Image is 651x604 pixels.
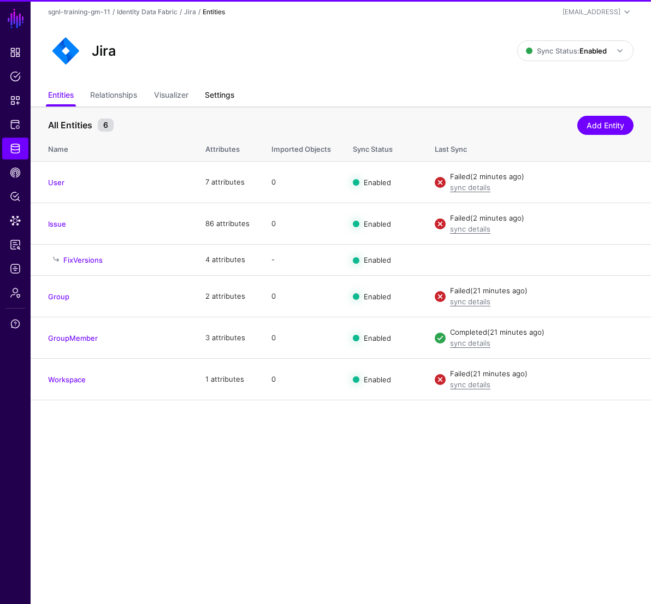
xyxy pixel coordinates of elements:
[48,220,66,228] a: Issue
[450,213,634,224] div: Failed (2 minutes ago)
[577,116,634,135] a: Add Entity
[63,256,103,264] a: FixVersions
[2,162,28,183] a: CAEP Hub
[154,86,188,106] a: Visualizer
[526,46,607,55] span: Sync Status:
[450,327,634,338] div: Completed (21 minutes ago)
[261,162,342,203] td: 0
[10,287,21,298] span: Admin
[92,43,116,59] h2: Jira
[203,8,225,16] strong: Entities
[177,7,184,17] div: /
[450,224,490,233] a: sync details
[261,133,342,162] th: Imported Objects
[48,8,110,16] a: sgnl-training-gm-11
[261,317,342,359] td: 0
[424,133,651,162] th: Last Sync
[194,245,261,276] td: 4 attributes
[2,138,28,159] a: Identity Data Fabric
[48,292,69,301] a: Group
[110,7,117,17] div: /
[205,86,234,106] a: Settings
[261,359,342,400] td: 0
[194,133,261,162] th: Attributes
[2,210,28,232] a: Data Lens
[48,33,83,68] img: svg+xml;base64,PHN2ZyB3aWR0aD0iNjQiIGhlaWdodD0iNjQiIHZpZXdCb3g9IjAgMCA2NCA2NCIgZmlsbD0ibm9uZSIgeG...
[450,339,490,347] a: sync details
[10,47,21,58] span: Dashboard
[10,318,21,329] span: Support
[364,333,391,342] span: Enabled
[90,86,137,106] a: Relationships
[10,71,21,82] span: Policies
[342,133,424,162] th: Sync Status
[45,119,95,132] span: All Entities
[48,334,98,342] a: GroupMember
[450,286,634,297] div: Failed (21 minutes ago)
[194,276,261,317] td: 2 attributes
[2,258,28,280] a: Logs
[196,7,203,17] div: /
[364,177,391,186] span: Enabled
[10,119,21,130] span: Protected Systems
[364,256,391,264] span: Enabled
[2,66,28,87] a: Policies
[117,8,177,16] a: Identity Data Fabric
[48,375,86,384] a: Workspace
[10,95,21,106] span: Snippets
[48,178,64,187] a: User
[563,7,620,17] div: [EMAIL_ADDRESS]
[10,263,21,274] span: Logs
[194,317,261,359] td: 3 attributes
[10,167,21,178] span: CAEP Hub
[2,114,28,135] a: Protected Systems
[450,369,634,380] div: Failed (21 minutes ago)
[48,86,74,106] a: Entities
[194,203,261,245] td: 86 attributes
[31,133,194,162] th: Name
[261,245,342,276] td: -
[98,119,114,132] small: 6
[579,46,607,55] strong: Enabled
[2,282,28,304] a: Admin
[2,90,28,111] a: Snippets
[10,143,21,154] span: Identity Data Fabric
[2,186,28,208] a: Policy Lens
[184,8,196,16] a: Jira
[450,380,490,389] a: sync details
[364,219,391,228] span: Enabled
[364,375,391,383] span: Enabled
[2,42,28,63] a: Dashboard
[10,215,21,226] span: Data Lens
[364,292,391,300] span: Enabled
[261,276,342,317] td: 0
[261,203,342,245] td: 0
[7,7,25,31] a: SGNL
[194,359,261,400] td: 1 attributes
[2,234,28,256] a: Reports
[194,162,261,203] td: 7 attributes
[450,297,490,306] a: sync details
[10,239,21,250] span: Reports
[450,171,634,182] div: Failed (2 minutes ago)
[450,183,490,192] a: sync details
[10,191,21,202] span: Policy Lens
